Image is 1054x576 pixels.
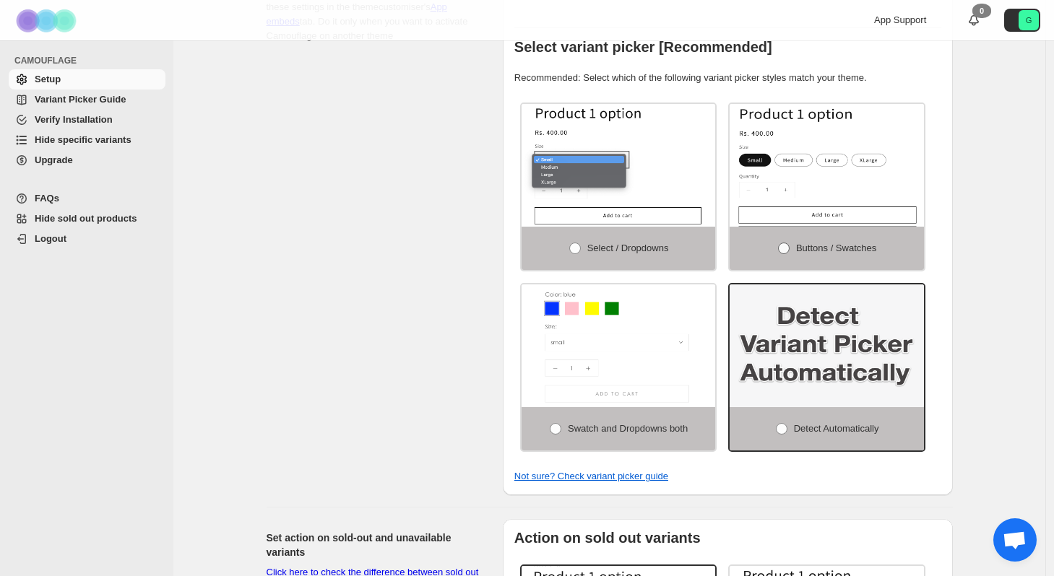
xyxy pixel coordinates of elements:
[35,193,59,204] span: FAQs
[9,69,165,90] a: Setup
[1004,9,1040,32] button: Avatar with initials G
[972,4,991,18] div: 0
[35,94,126,105] span: Variant Picker Guide
[514,471,668,481] a: Not sure? Check variant picker guide
[35,233,66,244] span: Logout
[514,530,701,546] b: Action on sold out variants
[9,229,165,249] a: Logout
[1026,16,1032,25] text: G
[730,284,924,407] img: Detect Automatically
[35,114,113,125] span: Verify Installation
[522,104,716,227] img: Select / Dropdowns
[9,90,165,110] a: Variant Picker Guide
[35,154,73,165] span: Upgrade
[587,243,669,253] span: Select / Dropdowns
[267,531,480,559] h2: Set action on sold-out and unavailable variants
[9,130,165,150] a: Hide specific variants
[14,55,166,66] span: CAMOUFLAGE
[993,518,1037,562] div: Open chat
[35,213,137,224] span: Hide sold out products
[794,423,879,434] span: Detect Automatically
[1019,10,1039,30] span: Avatar with initials G
[9,150,165,170] a: Upgrade
[730,104,924,227] img: Buttons / Swatches
[796,243,876,253] span: Buttons / Swatches
[514,71,941,85] p: Recommended: Select which of the following variant picker styles match your theme.
[874,14,926,25] span: App Support
[568,423,688,434] span: Swatch and Dropdowns both
[522,284,716,407] img: Swatch and Dropdowns both
[514,39,772,55] b: Select variant picker [Recommended]
[9,188,165,209] a: FAQs
[967,13,981,27] a: 0
[9,209,165,229] a: Hide sold out products
[35,74,61,84] span: Setup
[12,1,84,40] img: Camouflage
[9,110,165,130] a: Verify Installation
[35,134,131,145] span: Hide specific variants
